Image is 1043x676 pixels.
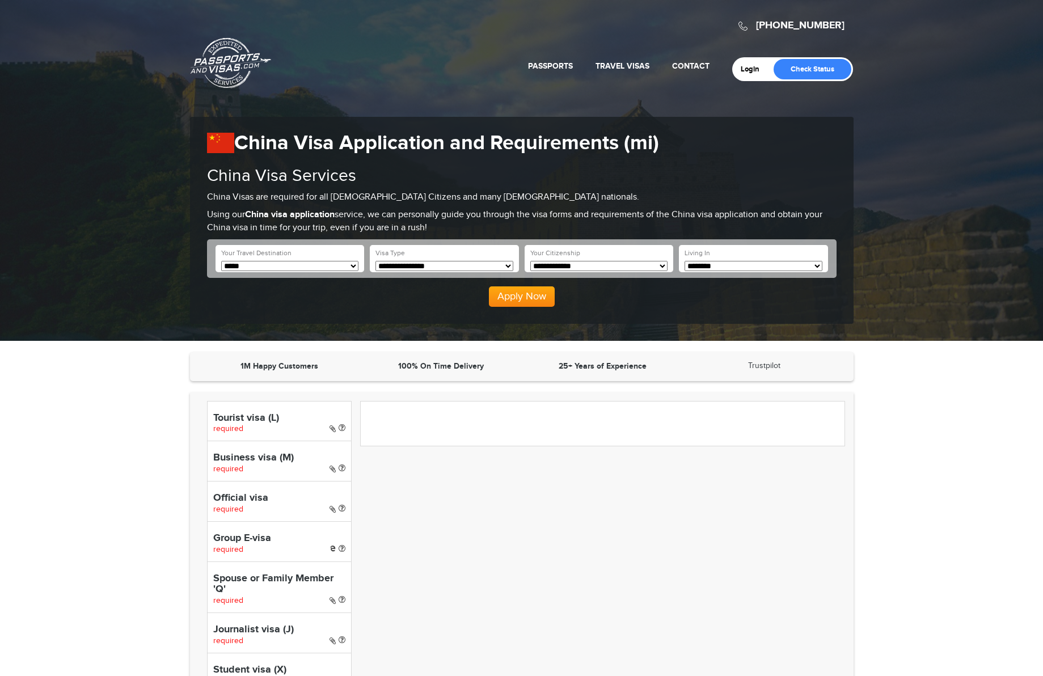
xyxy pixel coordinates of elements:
h4: Tourist visa (L) [213,413,345,424]
a: Passports & [DOMAIN_NAME] [191,37,271,88]
i: Paper Visa [330,465,336,473]
a: Check Status [774,59,851,79]
h4: Business visa (M) [213,453,345,464]
label: Your Citizenship [530,248,580,258]
strong: China visa application [245,209,335,220]
a: Login [741,65,767,74]
p: China Visas are required for all [DEMOGRAPHIC_DATA] Citizens and many [DEMOGRAPHIC_DATA] nationals. [207,191,837,204]
a: Contact [672,61,710,71]
i: Paper Visa [330,505,336,513]
label: Visa Type [375,248,405,258]
h2: China Visa Services [207,167,837,185]
button: Apply Now [489,286,555,307]
i: Paper Visa [330,425,336,433]
span: required [213,505,243,514]
h4: Spouse or Family Member 'Q' [213,573,345,596]
h4: Official visa [213,493,345,504]
strong: 25+ Years of Experience [559,361,647,371]
a: Trustpilot [748,361,780,370]
i: e-Visa [330,546,336,551]
h4: Journalist visa (J) [213,624,345,636]
span: required [213,596,243,605]
h4: Group E-visa [213,533,345,544]
label: Living In [685,248,710,258]
a: Travel Visas [596,61,649,71]
label: Your Travel Destination [221,248,292,258]
h1: China Visa Application and Requirements (mi) [207,131,837,155]
span: required [213,545,243,554]
i: Paper Visa [330,597,336,605]
span: required [213,424,243,433]
strong: 1M Happy Customers [240,361,318,371]
a: [PHONE_NUMBER] [756,19,844,32]
a: Passports [528,61,573,71]
i: Paper Visa [330,637,336,645]
span: required [213,636,243,645]
p: Using our service, we can personally guide you through the visa forms and requirements of the Chi... [207,209,837,235]
h4: Student visa (X) [213,665,345,676]
span: required [213,464,243,474]
strong: 100% On Time Delivery [398,361,484,371]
